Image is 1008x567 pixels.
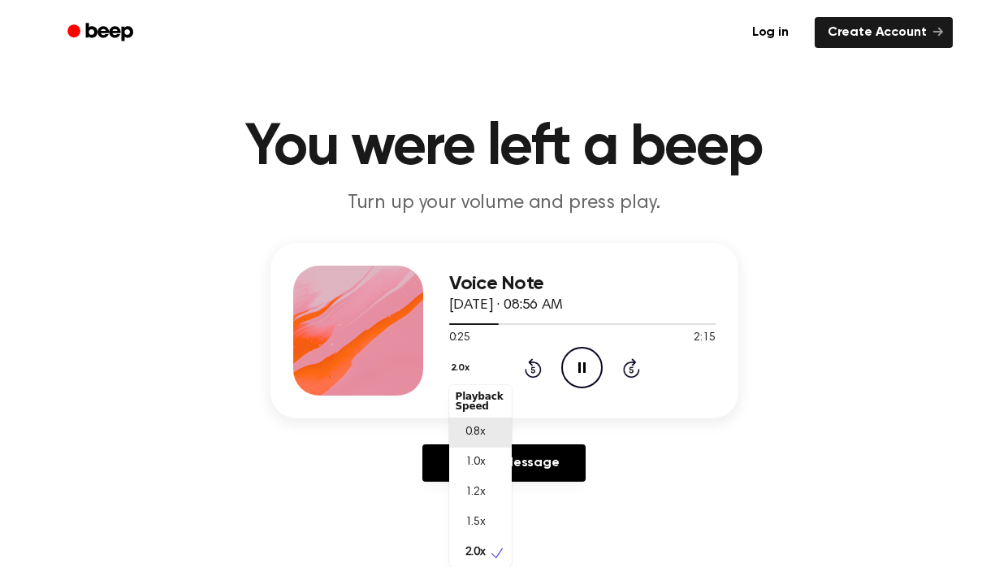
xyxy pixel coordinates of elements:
[465,544,486,561] span: 2.0x
[449,385,512,567] div: 2.0x
[465,484,486,501] span: 1.2x
[449,385,512,418] div: Playback Speed
[449,354,476,382] button: 2.0x
[465,454,486,471] span: 1.0x
[465,514,486,531] span: 1.5x
[465,424,486,441] span: 0.8x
